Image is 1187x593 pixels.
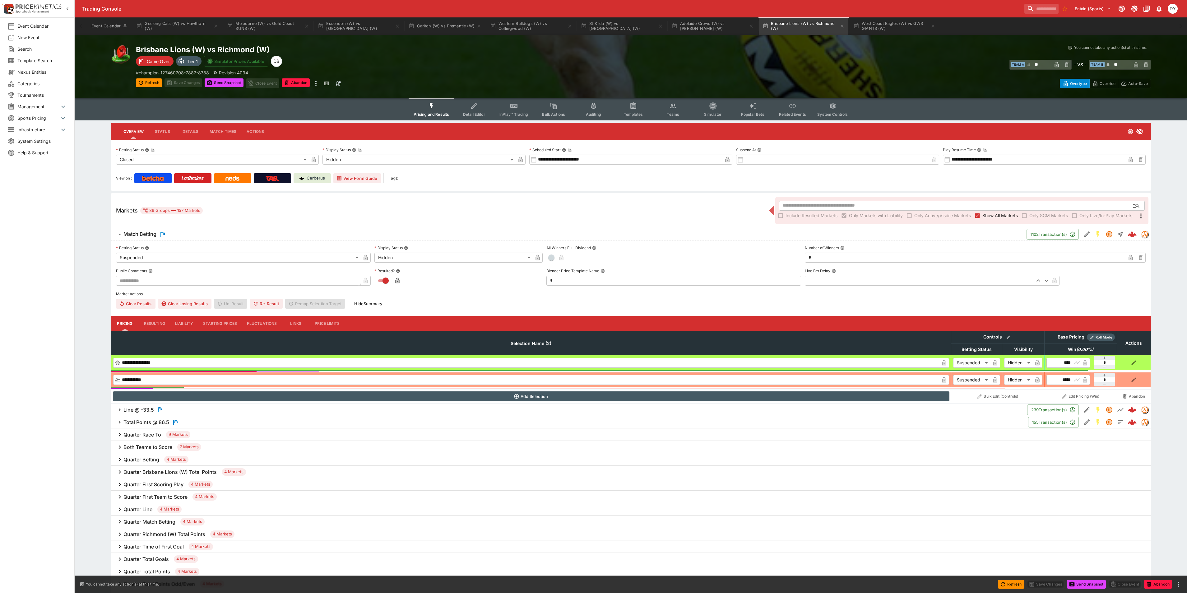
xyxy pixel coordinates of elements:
a: f1e8460e-7b99-4a92-abab-d2e2da9f244d [1126,228,1138,240]
span: 4 Markets [174,556,198,562]
p: Overtype [1070,80,1087,87]
button: Notifications [1153,3,1165,14]
button: Clear Results [116,299,155,309]
div: Closed [116,155,309,165]
p: All Winners Full-Dividend [546,245,591,250]
button: Links [282,316,310,331]
span: Only SGM Markets [1029,212,1068,219]
span: Only Markets with Liability [849,212,903,219]
h2: Copy To Clipboard [136,45,643,54]
span: Search [17,46,67,52]
h6: Total Points @ 86.5 [123,419,169,426]
button: Edit Detail [1081,404,1092,415]
p: Display Status [322,147,351,152]
h6: Both Teams to Score [123,444,172,451]
button: Price Limits [310,316,345,331]
button: View Form Guide [333,173,381,183]
div: 86 Groups 157 Markets [143,207,201,214]
button: SGM Enabled [1092,229,1104,240]
button: Simulator Prices Available [204,56,268,67]
span: Mark an event as closed and abandoned. [282,79,310,86]
img: TabNZ [266,176,279,181]
span: 4 Markets [157,506,182,512]
span: Template Search [17,57,67,64]
img: Ladbrokes [181,176,204,181]
span: Detail Editor [463,112,485,117]
span: System Settings [17,138,67,144]
span: 4 Markets [210,531,234,537]
div: Show/hide Price Roll mode configuration. [1087,334,1115,341]
label: View on : [116,173,132,183]
button: Re-Result [250,299,282,309]
p: Copy To Clipboard [136,69,209,76]
img: Neds [225,176,239,181]
span: Categories [17,80,67,87]
h6: Quarter First Scoring Play [123,481,183,488]
svg: Suspended [1106,231,1113,238]
button: Copy To Clipboard [983,148,987,152]
h6: - VS - [1074,61,1086,68]
button: Scheduled StartCopy To Clipboard [562,148,566,152]
p: Betting Status [116,245,144,250]
button: Abandon [282,78,310,87]
span: Only Live/In-Play Markets [1079,212,1132,219]
button: Starting Prices [198,316,242,331]
button: more [312,78,320,88]
button: Totals [1115,417,1126,428]
span: Auditing [586,112,601,117]
span: Sports Pricing [17,115,59,121]
span: Un-Result [214,299,247,309]
button: more [1175,581,1182,588]
button: Match Betting [111,228,1027,240]
p: You cannot take any action(s) at this time. [1074,45,1147,50]
button: Line @ -33.5 [111,404,1027,416]
span: Team A [1011,62,1025,67]
p: Suspend At [736,147,756,152]
span: Visibility [1007,346,1040,353]
span: 4 Markets [164,456,188,463]
p: Number of Winners [805,245,839,250]
span: New Event [17,34,67,41]
img: PriceKinetics Logo [2,2,14,15]
div: tradingmodel [1141,406,1148,413]
h6: Line @ -33.5 [123,407,154,413]
button: Suspend At [757,148,762,152]
button: SGM Enabled [1092,417,1104,428]
span: Help & Support [17,149,67,156]
button: Edit Pricing (Win) [1046,391,1115,401]
div: 2e8f6459-264b-4d38-b43e-842936673544 [1128,418,1137,427]
img: PriceKinetics [16,4,62,9]
p: Play Resume Time [943,147,976,152]
img: logo-cerberus--red.svg [1128,418,1137,427]
p: Revision 4094 [219,69,248,76]
button: 1102Transaction(s) [1027,229,1079,240]
button: Betting Status [145,246,149,250]
button: Overview [118,124,149,139]
div: Start From [1060,79,1151,88]
a: 68eb45c5-da66-4c2d-a2bb-1b6fe07be462 [1126,404,1138,416]
button: Refresh [998,580,1024,589]
button: Melbourne (W) vs Gold Coast SUNS (W) [223,17,313,35]
span: 4 Markets [189,544,213,550]
p: Cerberus [307,175,325,181]
span: Selection Name (2) [504,340,558,347]
span: Event Calendar [17,23,67,29]
h5: Markets [116,207,138,214]
p: Scheduled Start [529,147,561,152]
svg: Closed [1127,128,1134,135]
span: Only Active/Visible Markets [914,212,971,219]
button: West Coast Eagles (W) vs GWS GIANTS (W) [850,17,939,35]
span: Include Resulted Markets [786,212,837,219]
button: Display StatusCopy To Clipboard [352,148,356,152]
img: australian_rules.png [111,45,131,65]
p: Public Comments [116,268,147,273]
img: Cerberus [299,176,304,181]
div: tradingmodel [1141,418,1148,426]
p: Resulted? [374,268,395,273]
button: Copy To Clipboard [358,148,362,152]
span: 4 Markets [180,519,205,525]
button: Toggle light/dark mode [1129,3,1140,14]
button: Details [177,124,205,139]
img: Sportsbook Management [16,10,49,13]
